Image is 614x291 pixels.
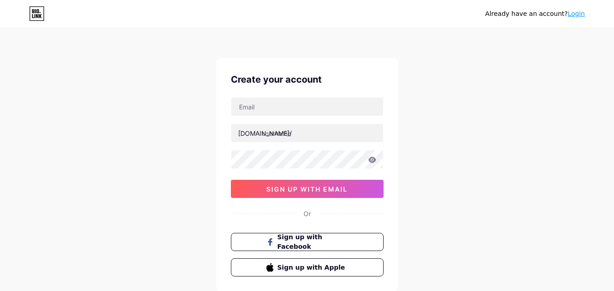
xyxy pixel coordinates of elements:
button: Sign up with Facebook [231,233,384,251]
a: Login [568,10,585,17]
span: Sign up with Facebook [277,232,348,252]
span: Sign up with Apple [277,263,348,272]
input: username [231,124,383,142]
button: Sign up with Apple [231,258,384,276]
span: sign up with email [266,185,348,193]
div: Create your account [231,73,384,86]
div: [DOMAIN_NAME]/ [238,128,292,138]
div: Or [304,209,311,218]
div: Already have an account? [485,9,585,19]
input: Email [231,98,383,116]
button: sign up with email [231,180,384,198]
